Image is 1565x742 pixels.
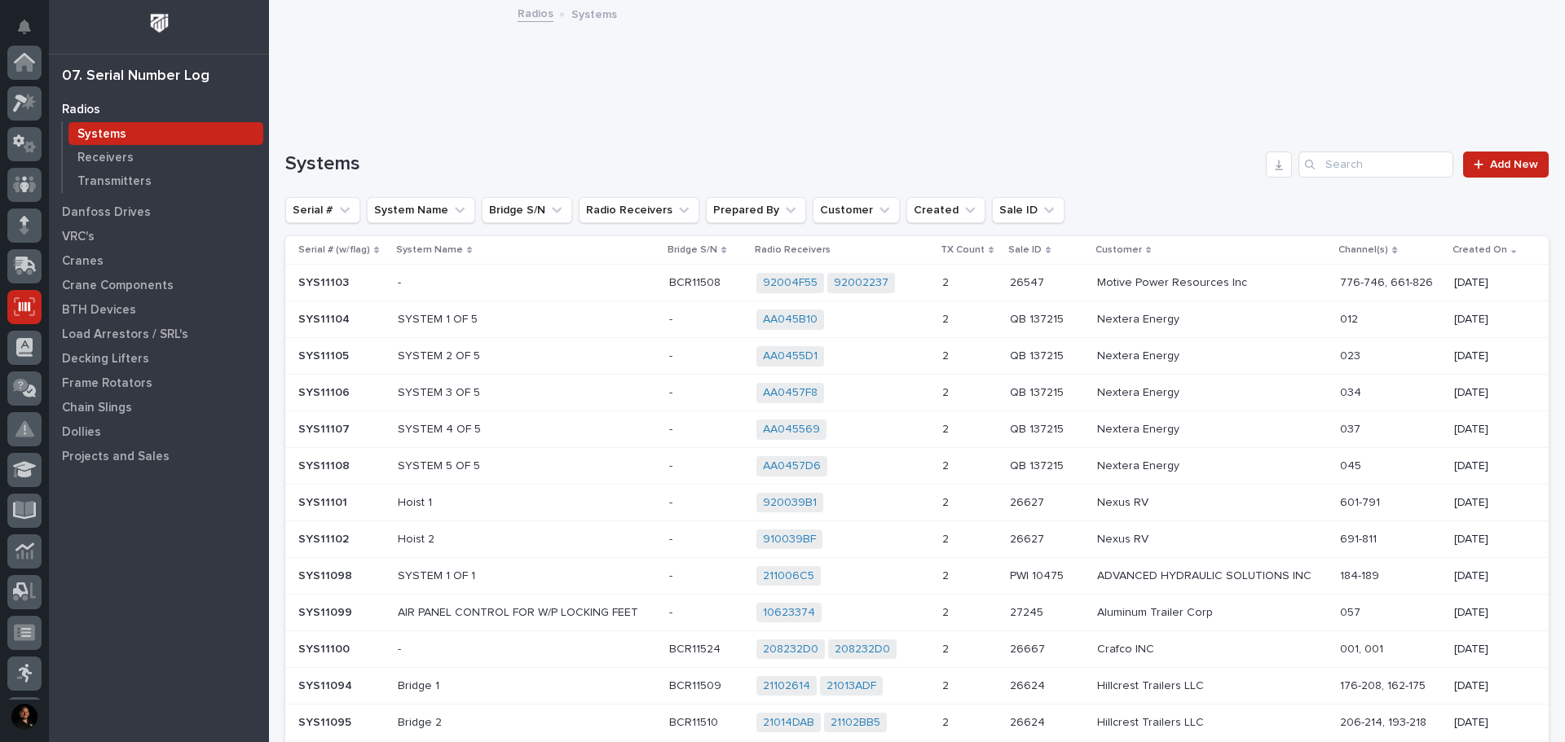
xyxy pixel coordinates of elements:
a: Transmitters [63,169,269,192]
tr: SYS11108SYS11108 SYSTEM 5 OF 5-- AA0457D6 22 QB 137215QB 137215 Nextera Energy045[DATE] [285,448,1549,485]
tr: SYS11099SYS11099 AIR PANEL CONTROL FOR W/P LOCKING FEET-- 10623374 22 2724527245 Aluminum Trailer... [285,595,1549,631]
a: Cranes [49,248,269,273]
p: [DATE] [1454,569,1523,583]
span: Add New [1490,159,1538,170]
a: 211006C5 [763,569,814,583]
tr: SYS11106SYS11106 SYSTEM 3 OF 5-- AA0457F8 22 QB 137215QB 137215 Nextera Energy034[DATE] [285,375,1549,411]
p: 2 [942,713,952,730]
p: [DATE] [1454,679,1523,693]
a: 21014DAB [763,716,814,730]
a: 21102614 [763,679,810,693]
a: Radios [518,3,553,22]
p: 691-811 [1340,533,1440,547]
a: AA0457F8 [763,386,818,400]
tr: SYS11094SYS11094 Bridge 1BCR11509BCR11509 21102614 21013ADF 22 2662426624 Hillcrest Trailers LLC1... [285,668,1549,705]
p: Aluminum Trailer Corp [1097,606,1328,620]
p: 184-189 [1340,569,1440,583]
tr: SYS11105SYS11105 SYSTEM 2 OF 5-- AA0455D1 22 QB 137215QB 137215 Nextera Energy023[DATE] [285,338,1549,375]
p: Created On [1453,241,1507,259]
a: Decking Lifters [49,346,269,371]
p: Load Arrestors / SRL's [62,327,188,342]
a: 21013ADF [827,679,876,693]
a: 208232D0 [835,643,890,656]
p: [DATE] [1454,349,1523,363]
p: Nextera Energy [1097,386,1328,400]
p: 045 [1340,459,1440,473]
p: Radio Receivers [755,241,831,259]
p: 2 [942,310,952,327]
p: BCR11524 [669,639,724,656]
p: TX Count [941,241,985,259]
p: SYS11100 [298,639,353,656]
p: - [669,419,676,437]
p: 2 [942,419,952,437]
p: Crane Components [62,279,174,293]
p: 26624 [1010,713,1048,730]
p: SYS11105 [298,346,352,363]
button: System Name [367,197,475,223]
a: Load Arrestors / SRL's [49,322,269,346]
p: SYSTEM 5 OF 5 [398,459,656,473]
p: SYS11098 [298,566,355,583]
p: 2 [942,529,952,547]
button: Radio Receivers [579,197,699,223]
p: Serial # (w/flag) [298,241,370,259]
p: - [669,529,676,547]
p: SYS11095 [298,713,355,730]
p: 776-746, 661-826 [1340,276,1440,290]
p: SYSTEM 4 OF 5 [398,423,656,437]
p: [DATE] [1454,496,1523,510]
p: AIR PANEL CONTROL FOR W/P LOCKING FEET [398,606,656,620]
tr: SYS11100SYS11100 -BCR11524BCR11524 208232D0 208232D0 22 2666726667 Crafco INC001, 001[DATE] [285,631,1549,668]
div: Notifications [20,20,42,46]
p: [DATE] [1454,423,1523,437]
a: BTH Devices [49,297,269,322]
p: Nextera Energy [1097,349,1328,363]
button: Notifications [7,10,42,44]
p: 601-791 [1340,496,1440,510]
p: 2 [942,383,952,400]
a: Danfoss Drives [49,200,269,224]
p: Nextera Energy [1097,313,1328,327]
tr: SYS11098SYS11098 SYSTEM 1 OF 1-- 211006C5 22 PWI 10475PWI 10475 ADVANCED HYDRAULIC SOLUTIONS INC1... [285,558,1549,595]
p: Nexus RV [1097,496,1328,510]
a: 92004F55 [763,276,818,290]
p: SYSTEM 1 OF 1 [398,569,656,583]
p: 2 [942,676,952,693]
p: Frame Rotators [62,376,152,391]
p: 2 [942,603,952,620]
img: Workspace Logo [144,8,174,38]
p: System Name [396,241,463,259]
tr: SYS11104SYS11104 SYSTEM 1 OF 5-- AA045B10 22 QB 137215QB 137215 Nextera Energy012[DATE] [285,301,1549,338]
a: Frame Rotators [49,371,269,395]
button: users-avatar [7,700,42,734]
a: Receivers [63,146,269,169]
p: SYSTEM 2 OF 5 [398,349,656,363]
a: AA045B10 [763,313,818,327]
p: Motive Power Resources Inc [1097,276,1328,290]
p: SYSTEM 1 OF 5 [398,313,656,327]
p: QB 137215 [1010,346,1067,363]
button: Bridge S/N [482,197,572,223]
tr: SYS11107SYS11107 SYSTEM 4 OF 5-- AA045569 22 QB 137215QB 137215 Nextera Energy037[DATE] [285,411,1549,448]
p: 2 [942,456,952,473]
p: Nextera Energy [1097,459,1328,473]
p: Decking Lifters [62,352,149,367]
p: SYS11104 [298,310,353,327]
p: BCR11509 [669,676,725,693]
p: SYS11099 [298,603,355,620]
p: VRC's [62,230,95,244]
p: [DATE] [1454,643,1523,656]
a: Systems [63,122,269,145]
p: SYS11106 [298,383,353,400]
p: Bridge 2 [398,716,656,730]
input: Search [1298,151,1453,178]
p: Hillcrest Trailers LLC [1097,716,1328,730]
a: 21102BB5 [831,716,880,730]
p: SYS11103 [298,273,352,290]
p: Systems [77,127,126,142]
p: [DATE] [1454,606,1523,620]
a: AA0457D6 [763,459,821,473]
p: Projects and Sales [62,450,170,464]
